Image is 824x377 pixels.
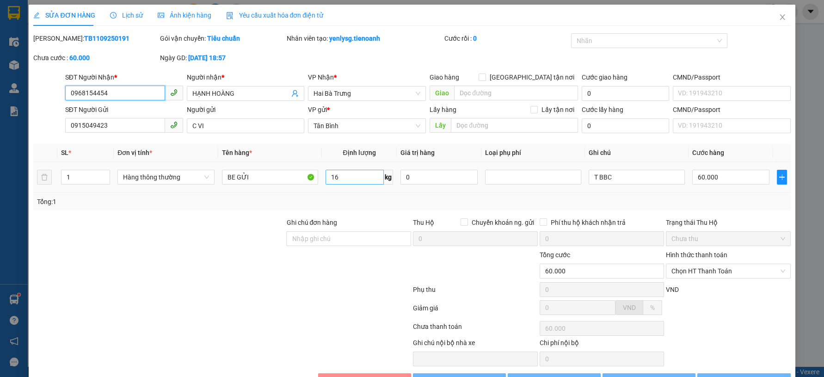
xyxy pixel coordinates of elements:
span: Chọn HT Thanh Toán [671,264,785,278]
div: Người gửi [187,105,305,115]
div: [PERSON_NAME]: [33,33,158,43]
span: close [779,13,786,21]
b: 60.000 [69,54,90,62]
div: Ngày GD: [160,53,285,63]
div: Gói vận chuyển: [160,33,285,43]
span: C VI - 0945389079 [51,17,113,25]
span: VND [623,304,636,311]
span: phone [170,121,178,129]
span: kg [384,170,393,185]
span: Đơn vị tính [117,149,152,156]
input: VD: Bàn, Ghế [222,170,318,185]
span: yenlysg.tienoanh - In: [51,35,114,51]
button: plus [777,170,787,185]
label: Ghi chú đơn hàng [286,219,337,226]
span: Chuyển khoản ng. gửi [468,217,538,228]
label: Hình thức thanh toán [666,251,727,259]
span: plus [777,173,787,181]
b: Tiêu chuẩn [207,35,240,42]
input: Cước giao hàng [582,86,669,101]
input: Cước lấy hàng [582,118,669,133]
span: Tân Bình [68,5,103,15]
span: Tên hàng [222,149,252,156]
span: Tân Bình [314,119,420,133]
b: yenlysg.tienoanh [329,35,380,42]
div: Cước rồi : [444,33,569,43]
span: TB1109250208 - [51,26,114,51]
span: Cước hàng [692,149,724,156]
strong: Nhận: [18,56,117,107]
div: Ghi chú nội bộ nhà xe [413,338,538,352]
span: Giao hàng [430,74,459,81]
span: SL [61,149,68,156]
span: Hàng thông thường [123,170,209,184]
input: Dọc đường [454,86,578,100]
div: SĐT Người Nhận [65,72,183,82]
label: Cước lấy hàng [582,106,623,113]
span: Định lượng [343,149,375,156]
div: VP gửi [308,105,426,115]
span: Gửi: [51,5,103,15]
input: Dọc đường [451,118,578,133]
span: VP Nhận [308,74,334,81]
span: Lấy [430,118,451,133]
span: [GEOGRAPHIC_DATA] tận nơi [486,72,578,82]
span: SỬA ĐƠN HÀNG [33,12,95,19]
span: clock-circle [110,12,117,19]
span: Lịch sử [110,12,143,19]
img: icon [226,12,234,19]
span: edit [33,12,40,19]
span: phone [170,89,178,96]
input: Ghi chú đơn hàng [286,231,411,246]
span: Lấy tận nơi [538,105,578,115]
span: Yêu cầu xuất hóa đơn điện tử [226,12,324,19]
span: % [650,304,655,311]
span: Thu Hộ [413,219,434,226]
div: Chi phí nội bộ [540,338,664,352]
b: [DATE] 18:57 [188,54,226,62]
span: 19:13:31 [DATE] [60,43,114,51]
th: Ghi chú [585,144,689,162]
span: Chưa thu [671,232,785,246]
span: Lấy hàng [430,106,456,113]
span: Phí thu hộ khách nhận trả [547,217,629,228]
div: SĐT Người Gửi [65,105,183,115]
b: TB1109250191 [84,35,129,42]
span: Hai Bà Trưng [314,87,420,100]
div: Chưa thanh toán [412,321,539,338]
div: Nhân viên tạo: [286,33,443,43]
button: Close [769,5,795,31]
span: Tổng cước [540,251,570,259]
span: picture [158,12,164,19]
div: Chưa cước : [33,53,158,63]
th: Loại phụ phí [481,144,585,162]
span: user-add [291,90,299,97]
input: Ghi Chú [589,170,685,185]
b: 0 [473,35,477,42]
div: Giảm giá [412,303,539,319]
label: Cước giao hàng [582,74,627,81]
div: Phụ thu [412,284,539,301]
div: CMND/Passport [673,72,791,82]
button: delete [37,170,52,185]
span: Ảnh kiện hàng [158,12,211,19]
div: Trạng thái Thu Hộ [666,217,791,228]
span: Giao [430,86,454,100]
div: Tổng: 1 [37,197,318,207]
span: Giá trị hàng [400,149,435,156]
span: VND [666,286,679,293]
div: CMND/Passport [673,105,791,115]
div: Người nhận [187,72,305,82]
